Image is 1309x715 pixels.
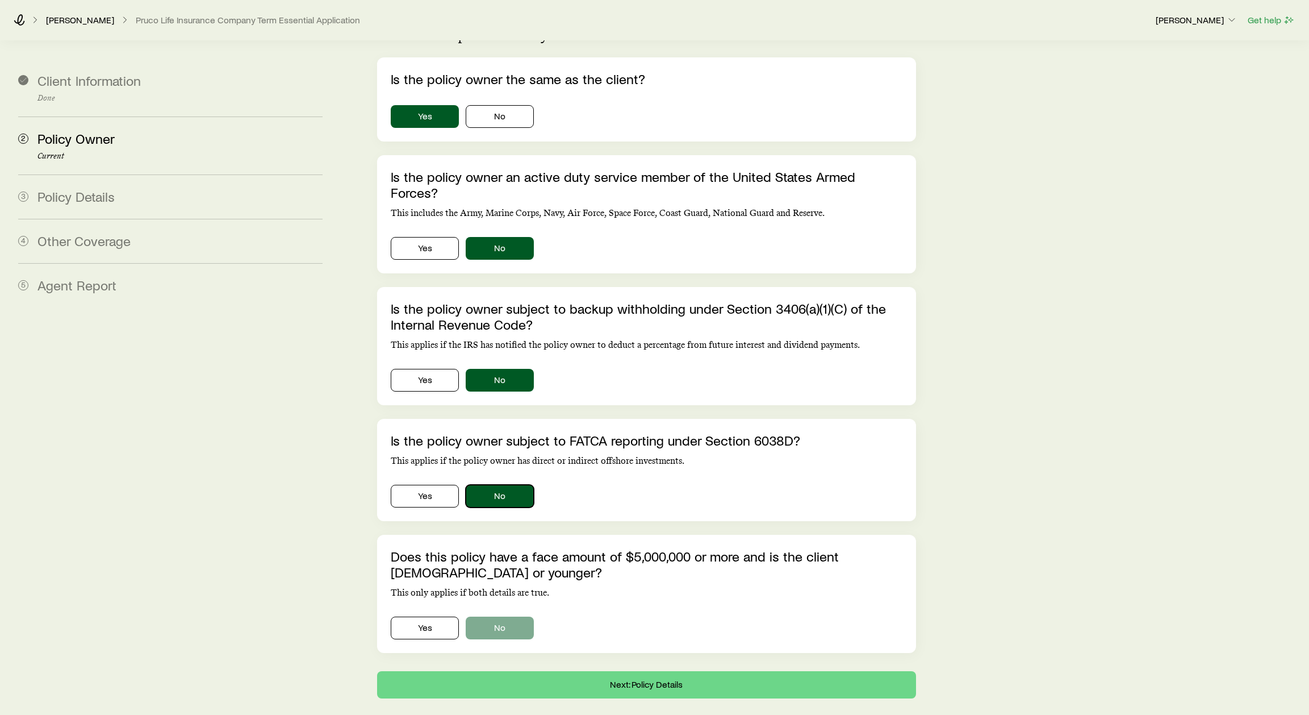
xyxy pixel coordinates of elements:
button: Yes [391,105,459,128]
p: Done [37,94,323,103]
p: [PERSON_NAME] [1156,14,1237,26]
button: Pruco Life Insurance Company Term Essential Application [135,15,361,26]
p: Is the policy owner the same as the client? [391,71,902,87]
a: [PERSON_NAME] [45,15,115,26]
button: No [466,485,534,508]
button: Next: Policy Details [377,671,915,699]
button: No [466,617,534,639]
button: No [466,369,534,392]
p: Is the policy owner an active duty service member of the United States Armed Forces? [391,169,902,201]
p: This applies if the policy owner has direct or indirect offshore investments. [391,455,902,467]
span: Client Information [37,72,141,89]
p: Is the policy owner subject to FATCA reporting under Section 6038D? [391,433,902,448]
button: Yes [391,485,459,508]
p: Is the policy owner subject to backup withholding under Section 3406(a)(1)(C) of the Internal Rev... [391,301,902,332]
button: No [466,237,534,260]
button: No [466,105,534,128]
button: [PERSON_NAME] [1155,14,1238,27]
span: Policy Owner [37,130,115,147]
span: 2 [18,134,28,144]
span: 5 [18,280,28,290]
button: Get help [1247,14,1295,27]
span: Policy Details [37,188,115,205]
p: Current [37,152,323,161]
span: 4 [18,236,28,246]
p: This applies if the IRS has notified the policy owner to deduct a percentage from future interest... [391,339,902,351]
p: Does this policy have a face amount of $5,000,000 or more and is the client [DEMOGRAPHIC_DATA] or... [391,548,902,580]
span: Other Coverage [37,232,131,249]
button: Yes [391,237,459,260]
span: Agent Report [37,277,116,293]
span: 3 [18,192,28,202]
button: Yes [391,617,459,639]
p: This only applies if both details are true. [391,587,902,598]
p: This includes the Army, Marine Corps, Navy, Air Force, Space Force, Coast Guard, National Guard a... [391,207,902,219]
button: Yes [391,369,459,392]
